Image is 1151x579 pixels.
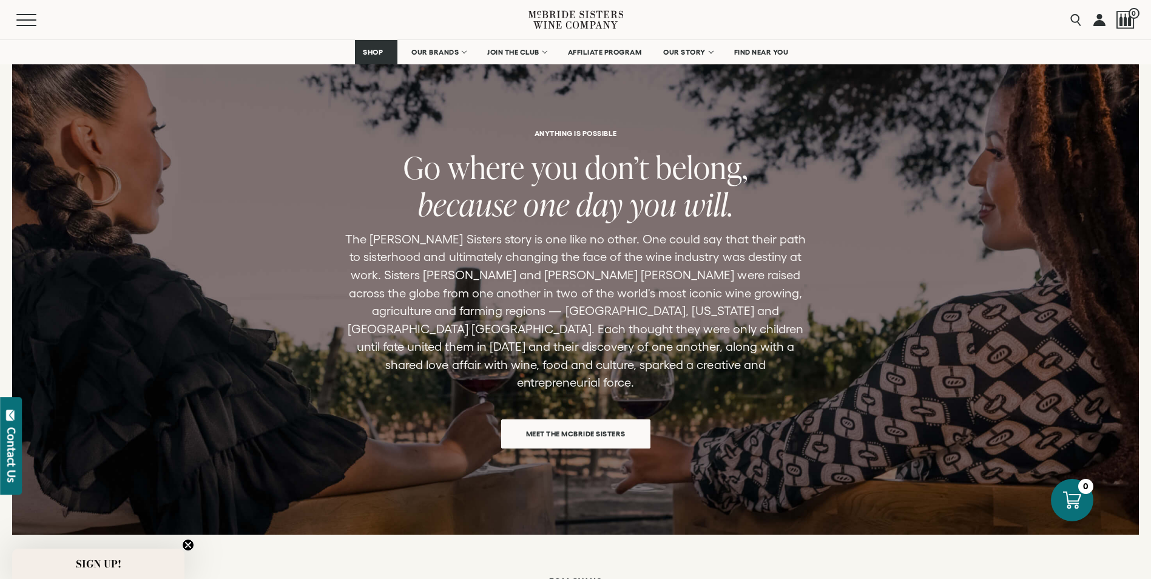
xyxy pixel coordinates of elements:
[560,40,650,64] a: AFFILIATE PROGRAM
[403,40,473,64] a: OUR BRANDS
[1129,8,1139,19] span: 0
[726,40,797,64] a: FIND NEAR YOU
[568,48,642,56] span: AFFILIATE PROGRAM
[505,422,647,445] span: Meet the McBride Sisters
[363,48,383,56] span: SHOP
[403,146,441,188] span: Go
[182,539,194,551] button: Close teaser
[734,48,789,56] span: FIND NEAR YOU
[663,48,706,56] span: OUR STORY
[630,183,677,225] span: you
[656,146,748,188] span: belong,
[1078,479,1093,494] div: 0
[418,183,517,225] span: because
[585,146,649,188] span: don’t
[76,557,121,571] span: SIGN UP!
[487,48,539,56] span: JOIN THE CLUB
[501,419,650,449] a: Meet the McBride Sisters
[524,183,570,225] span: one
[655,40,720,64] a: OUR STORY
[535,129,617,137] h6: ANYTHING IS POSSIBLE
[532,146,578,188] span: you
[343,231,809,392] p: The [PERSON_NAME] Sisters story is one like no other. One could say that their path to sisterhood...
[12,549,184,579] div: SIGN UP!Close teaser
[355,40,397,64] a: SHOP
[5,427,18,482] div: Contact Us
[684,183,734,225] span: will.
[16,14,60,26] button: Mobile Menu Trigger
[479,40,554,64] a: JOIN THE CLUB
[448,146,525,188] span: where
[411,48,459,56] span: OUR BRANDS
[576,183,623,225] span: day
